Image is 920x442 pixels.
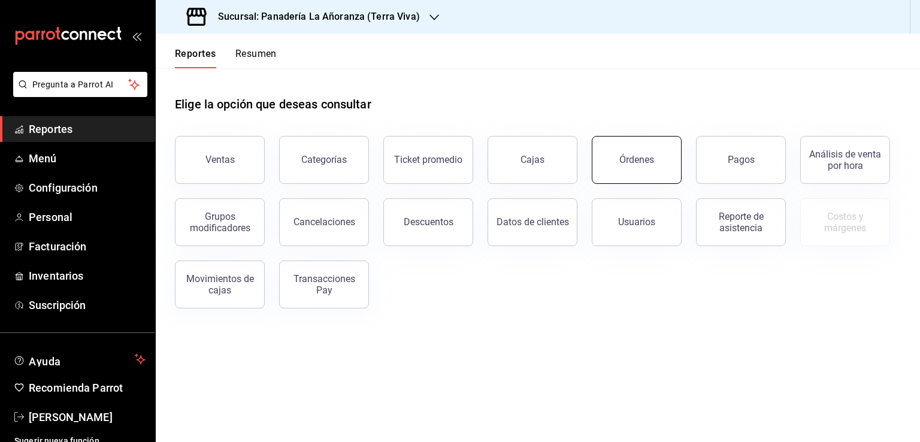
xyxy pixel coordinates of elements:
div: Usuarios [618,216,655,228]
div: Costos y márgenes [808,211,882,234]
h1: Elige la opción que deseas consultar [175,95,371,113]
div: Transacciones Pay [287,273,361,296]
button: Grupos modificadores [175,198,265,246]
button: Reportes [175,48,216,68]
button: Transacciones Pay [279,261,369,308]
div: Ticket promedio [394,154,462,165]
div: Reporte de asistencia [704,211,778,234]
div: Categorías [301,154,347,165]
span: Suscripción [29,297,146,313]
span: Inventarios [29,268,146,284]
div: Grupos modificadores [183,211,257,234]
button: Descuentos [383,198,473,246]
button: Ticket promedio [383,136,473,184]
button: Usuarios [592,198,682,246]
button: Resumen [235,48,277,68]
button: Datos de clientes [488,198,577,246]
button: Cajas [488,136,577,184]
a: Pregunta a Parrot AI [8,87,147,99]
button: Reporte de asistencia [696,198,786,246]
button: Movimientos de cajas [175,261,265,308]
div: Movimientos de cajas [183,273,257,296]
span: Menú [29,150,146,166]
div: Análisis de venta por hora [808,149,882,171]
button: Pagos [696,136,786,184]
span: Reportes [29,121,146,137]
span: Recomienda Parrot [29,380,146,396]
div: Descuentos [404,216,453,228]
button: Cancelaciones [279,198,369,246]
span: [PERSON_NAME] [29,409,146,425]
button: Análisis de venta por hora [800,136,890,184]
span: Facturación [29,238,146,255]
button: Categorías [279,136,369,184]
div: navigation tabs [175,48,277,68]
span: Ayuda [29,352,130,367]
div: Datos de clientes [497,216,569,228]
span: Personal [29,209,146,225]
button: Ventas [175,136,265,184]
div: Ventas [205,154,235,165]
button: Contrata inventarios para ver este reporte [800,198,890,246]
button: open_drawer_menu [132,31,141,41]
div: Cancelaciones [293,216,355,228]
button: Pregunta a Parrot AI [13,72,147,97]
div: Cajas [520,154,544,165]
h3: Sucursal: Panadería La Añoranza (Terra Viva) [208,10,420,24]
div: Órdenes [619,154,654,165]
span: Configuración [29,180,146,196]
span: Pregunta a Parrot AI [32,78,129,91]
button: Órdenes [592,136,682,184]
div: Pagos [728,154,755,165]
